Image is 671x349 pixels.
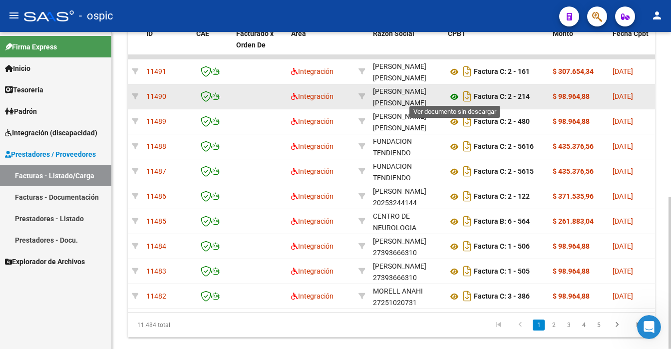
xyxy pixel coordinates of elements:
span: Tesorería [5,84,43,95]
a: 1 [533,320,545,331]
span: [DATE] [613,192,633,200]
i: Descargar documento [461,138,474,154]
datatable-header-cell: Razón Social [369,23,444,67]
i: Descargar documento [461,188,474,204]
a: 4 [578,320,590,331]
a: 5 [593,320,605,331]
strong: $ 261.883,04 [553,217,594,225]
span: Integración [291,292,334,300]
datatable-header-cell: Area [287,23,354,67]
span: Prestadores / Proveedores [5,149,96,160]
span: [DATE] [613,142,633,150]
a: go to last page [630,320,649,331]
strong: Factura C: 2 - 122 [474,193,530,201]
datatable-header-cell: CAE [192,23,232,67]
span: CAE [196,29,209,37]
span: [DATE] [613,267,633,275]
span: Monto [553,29,573,37]
li: page 2 [546,317,561,334]
i: Descargar documento [461,163,474,179]
span: 11487 [146,167,166,175]
span: 11490 [146,92,166,100]
span: 11484 [146,242,166,250]
span: Integración [291,92,334,100]
strong: $ 435.376,56 [553,167,594,175]
li: page 5 [591,317,606,334]
span: Explorador de Archivos [5,256,85,267]
span: Integración [291,192,334,200]
div: [PERSON_NAME] [PERSON_NAME] [373,111,440,134]
span: Razón Social [373,29,414,37]
mat-icon: person [651,9,663,21]
datatable-header-cell: Monto [549,23,609,67]
div: MORELL ANAHI [373,286,423,297]
strong: Factura C: 2 - 161 [474,68,530,76]
div: 20253244144 [373,186,440,207]
a: go to previous page [511,320,530,331]
datatable-header-cell: Facturado x Orden De [232,23,287,67]
span: [DATE] [613,242,633,250]
span: - ospic [79,5,113,27]
span: Facturado x Orden De [236,29,274,49]
span: Integración (discapacidad) [5,127,97,138]
span: [DATE] [613,92,633,100]
strong: Factura C: 2 - 5615 [474,168,534,176]
span: Integración [291,242,334,250]
datatable-header-cell: CPBT [444,23,549,67]
div: 27393666310 [373,261,440,282]
a: go to next page [608,320,627,331]
div: [PERSON_NAME] [373,261,426,272]
span: Integración [291,67,334,75]
div: CENTRO DE NEUROLOGIA ROSARIO S.R.L. [373,211,440,245]
span: 11485 [146,217,166,225]
strong: Factura C: 2 - 480 [474,118,530,126]
datatable-header-cell: Fecha Cpbt [609,23,654,67]
strong: $ 371.535,96 [553,192,594,200]
span: [DATE] [613,67,633,75]
datatable-header-cell: ID [142,23,192,67]
span: Inicio [5,63,30,74]
span: Fecha Cpbt [613,29,649,37]
span: [DATE] [613,167,633,175]
span: [DATE] [613,217,633,225]
strong: Factura C: 1 - 505 [474,268,530,276]
span: Integración [291,267,334,275]
div: [PERSON_NAME] [373,186,426,197]
strong: $ 98.964,88 [553,242,590,250]
strong: Factura C: 2 - 5616 [474,143,534,151]
strong: $ 98.964,88 [553,267,590,275]
strong: Factura C: 1 - 506 [474,243,530,251]
span: 11482 [146,292,166,300]
div: 27393666310 [373,236,440,257]
strong: $ 98.964,88 [553,92,590,100]
div: 33714782709 [373,211,440,232]
span: ID [146,29,153,37]
strong: $ 98.964,88 [553,117,590,125]
i: Descargar documento [461,288,474,304]
a: go to first page [489,320,508,331]
i: Descargar documento [461,263,474,279]
span: 11489 [146,117,166,125]
span: CPBT [448,29,466,37]
div: 23414696694 [373,86,440,107]
li: page 3 [561,317,576,334]
span: [DATE] [613,292,633,300]
span: 11483 [146,267,166,275]
div: 30715605976 [373,161,440,182]
strong: Factura C: 3 - 386 [474,293,530,301]
div: [PERSON_NAME] [PERSON_NAME] [373,86,440,109]
iframe: Intercom live chat [637,315,661,339]
span: Firma Express [5,41,57,52]
mat-icon: menu [8,9,20,21]
span: 11486 [146,192,166,200]
span: 11491 [146,67,166,75]
li: page 1 [531,317,546,334]
div: 30715605976 [373,136,440,157]
i: Descargar documento [461,88,474,104]
div: 27357512021 [373,61,440,82]
div: 20267207616 [373,111,440,132]
a: 3 [563,320,575,331]
span: Integración [291,167,334,175]
div: FUNDACION TENDIENDO PUENTES [373,161,440,195]
strong: $ 98.964,88 [553,292,590,300]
